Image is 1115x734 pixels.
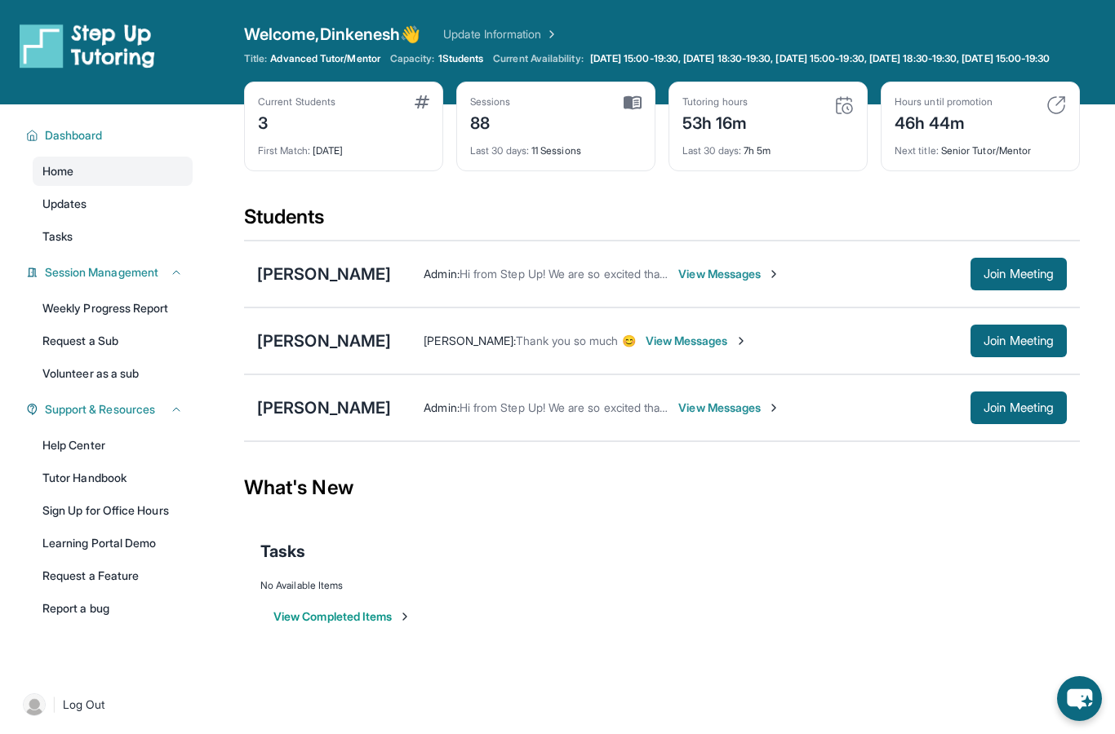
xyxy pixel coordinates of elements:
span: Admin : [424,267,459,281]
div: Students [244,204,1080,240]
span: Session Management [45,264,158,281]
span: Capacity: [390,52,435,65]
span: [DATE] 15:00-19:30, [DATE] 18:30-19:30, [DATE] 15:00-19:30, [DATE] 18:30-19:30, [DATE] 15:00-19:30 [590,52,1051,65]
a: Weekly Progress Report [33,294,193,323]
a: Request a Sub [33,326,193,356]
div: 7h 5m [682,135,854,157]
a: Update Information [443,26,557,42]
a: |Log Out [16,687,193,723]
button: Join Meeting [971,258,1067,290]
img: Chevron-Right [767,401,780,414]
span: Home [42,163,73,179]
span: Dashboard [45,127,103,144]
button: Session Management [38,264,183,281]
img: card [834,95,854,115]
div: 46h 44m [895,108,993,135]
div: [PERSON_NAME] [257,396,391,419]
img: Chevron-Right [767,268,780,281]
a: Sign Up for Office Hours [33,496,193,525]
a: Tutor Handbook [33,463,193,493]
span: Updates [42,196,87,212]
span: Join Meeting [984,336,1054,346]
span: | [52,695,56,714]
span: View Messages [678,400,780,416]
img: card [1046,95,1066,115]
div: Senior Tutor/Mentor [895,135,1066,157]
div: What's New [244,452,1080,524]
div: [PERSON_NAME] [257,329,391,352]
button: Dashboard [38,127,183,144]
span: Tasks [260,540,305,563]
span: Join Meeting [984,269,1054,279]
span: Tasks [42,228,73,245]
button: View Completed Items [273,608,411,625]
span: Admin : [424,400,459,414]
span: Title: [244,52,267,65]
span: Advanced Tutor/Mentor [270,52,380,65]
div: [PERSON_NAME] [257,263,391,285]
span: [PERSON_NAME] : [424,334,516,347]
span: Welcome, Dinkenesh 👋 [244,23,420,46]
span: Thank you so much 😊 [516,334,635,347]
div: 53h 16m [682,108,748,135]
span: Last 30 days : [470,144,529,157]
button: Join Meeting [971,325,1067,357]
a: Home [33,157,193,186]
span: Last 30 days : [682,144,741,157]
img: Chevron-Right [735,334,748,347]
div: Current Students [258,95,335,108]
a: [DATE] 15:00-19:30, [DATE] 18:30-19:30, [DATE] 15:00-19:30, [DATE] 18:30-19:30, [DATE] 15:00-19:30 [587,52,1054,65]
a: Report a bug [33,594,193,623]
span: Current Availability: [493,52,583,65]
span: View Messages [678,266,780,282]
a: Tasks [33,222,193,251]
a: Help Center [33,431,193,460]
span: Log Out [63,696,105,713]
span: First Match : [258,144,310,157]
button: Support & Resources [38,401,183,418]
span: Next title : [895,144,939,157]
div: No Available Items [260,579,1064,592]
img: card [624,95,642,110]
span: Support & Resources [45,401,155,418]
span: 1 Students [438,52,484,65]
div: 88 [470,108,511,135]
span: View Messages [646,333,748,349]
div: Hours until promotion [895,95,993,108]
a: Volunteer as a sub [33,359,193,388]
div: Sessions [470,95,511,108]
span: Join Meeting [984,403,1054,413]
button: chat-button [1057,676,1102,721]
div: 11 Sessions [470,135,642,157]
a: Request a Feature [33,561,193,590]
img: card [415,95,429,108]
img: user-img [23,693,46,716]
div: Tutoring hours [682,95,748,108]
a: Updates [33,189,193,219]
div: 3 [258,108,335,135]
a: Learning Portal Demo [33,528,193,558]
div: [DATE] [258,135,429,157]
img: logo [20,23,155,69]
img: Chevron Right [542,26,558,42]
button: Join Meeting [971,391,1067,424]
